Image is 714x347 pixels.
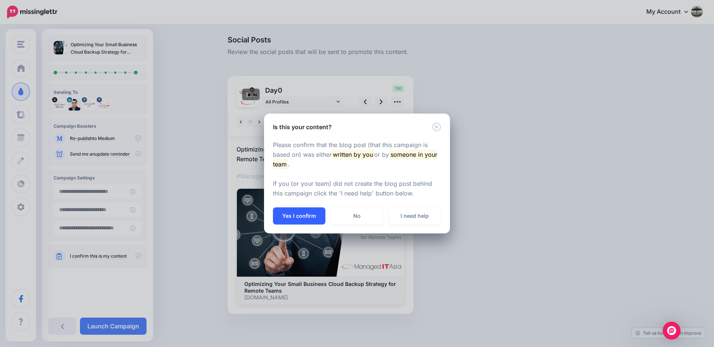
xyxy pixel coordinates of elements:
[332,150,374,159] mark: written by you
[273,140,441,198] p: Please confirm that the blog post (that this campaign is based on) was either or by . If you (or ...
[432,122,441,132] button: Close
[273,207,325,225] button: Yes I confirm
[273,150,437,169] mark: someone in your team
[389,207,441,225] a: I need help
[663,322,681,340] div: Open Intercom Messenger
[273,122,332,131] h5: Is this your content?
[331,207,383,225] a: No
